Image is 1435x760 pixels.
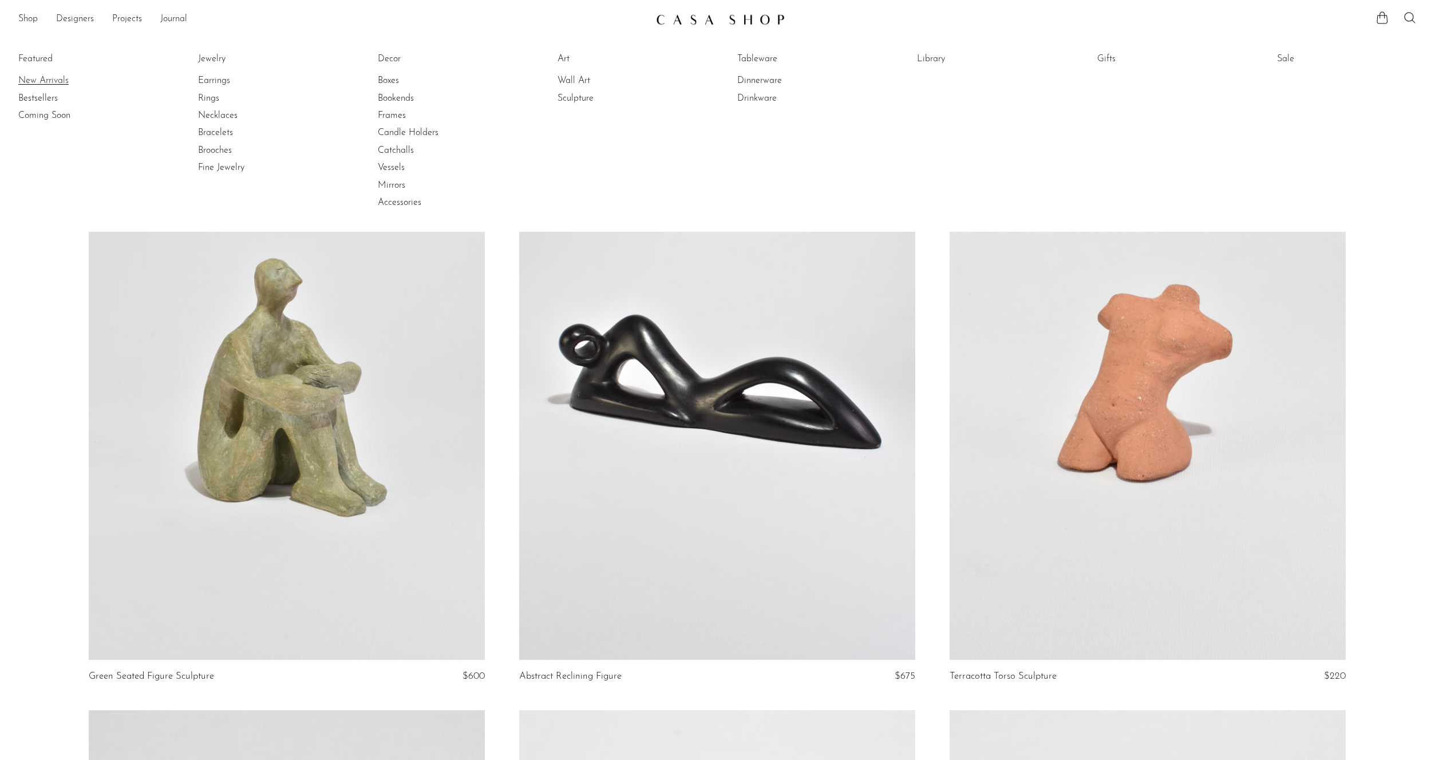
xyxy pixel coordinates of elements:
[198,92,284,105] a: Rings
[18,10,647,29] ul: NEW HEADER MENU
[558,92,643,105] a: Sculpture
[198,50,284,177] ul: Jewelry
[378,92,464,105] a: Bookends
[1097,53,1183,65] a: Gifts
[950,671,1057,682] a: Terracotta Torso Sculpture
[18,74,104,87] a: New Arrivals
[378,50,464,212] ul: Decor
[112,12,142,27] a: Projects
[198,126,284,139] a: Bracelets
[56,12,94,27] a: Designers
[378,53,464,65] a: Decor
[18,109,104,122] a: Coming Soon
[737,74,823,87] a: Dinnerware
[18,12,38,27] a: Shop
[198,144,284,157] a: Brooches
[1324,671,1346,681] span: $220
[198,161,284,174] a: Fine Jewelry
[18,92,104,105] a: Bestsellers
[198,74,284,87] a: Earrings
[558,53,643,65] a: Art
[18,72,104,124] ul: Featured
[558,74,643,87] a: Wall Art
[378,179,464,192] a: Mirrors
[737,92,823,105] a: Drinkware
[737,50,823,107] ul: Tableware
[737,53,823,65] a: Tableware
[160,12,187,27] a: Journal
[462,671,485,681] span: $600
[378,109,464,122] a: Frames
[1277,50,1363,72] ul: Sale
[378,144,464,157] a: Catchalls
[18,10,647,29] nav: Desktop navigation
[378,161,464,174] a: Vessels
[198,53,284,65] a: Jewelry
[917,50,1003,72] ul: Library
[519,671,622,682] a: Abstract Reclining Figure
[89,671,214,682] a: Green Seated Figure Sculpture
[378,74,464,87] a: Boxes
[1277,53,1363,65] a: Sale
[198,109,284,122] a: Necklaces
[895,671,915,681] span: $675
[378,126,464,139] a: Candle Holders
[917,53,1003,65] a: Library
[378,196,464,209] a: Accessories
[558,50,643,107] ul: Art
[1097,50,1183,72] ul: Gifts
